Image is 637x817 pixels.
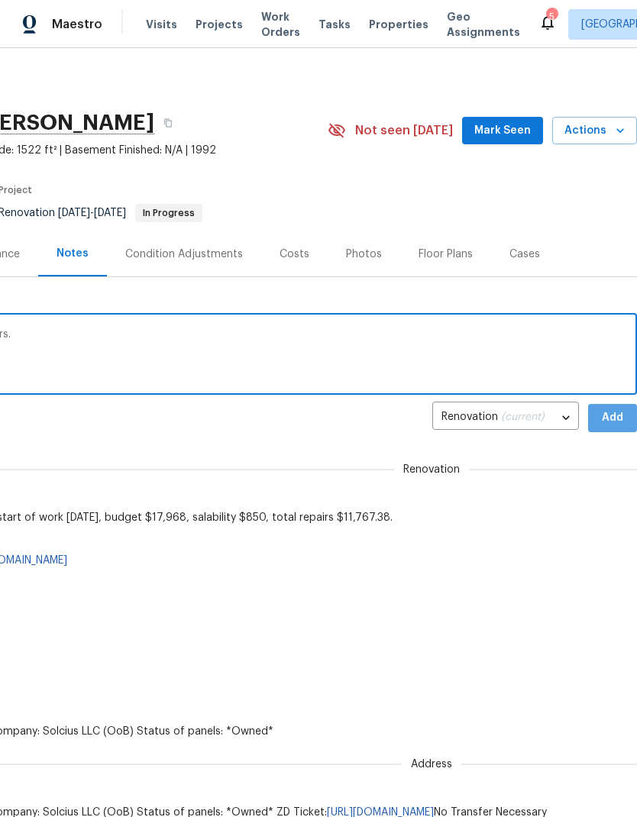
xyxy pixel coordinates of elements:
span: Tasks [318,19,351,30]
span: Add [600,408,625,428]
div: Costs [280,247,309,262]
div: Cases [509,247,540,262]
div: Condition Adjustments [125,247,243,262]
span: In Progress [137,208,201,218]
div: Renovation (current) [432,399,579,437]
button: Mark Seen [462,117,543,145]
span: Mark Seen [474,121,531,140]
span: Visits [146,17,177,32]
span: Work Orders [261,9,300,40]
span: Properties [369,17,428,32]
div: Notes [57,246,89,261]
span: Not seen [DATE] [355,123,453,138]
span: - [58,208,126,218]
div: Photos [346,247,382,262]
button: Actions [552,117,637,145]
span: Renovation [394,462,469,477]
div: 5 [546,9,557,24]
span: (current) [501,412,545,422]
button: Add [588,404,637,432]
span: Address [402,757,461,772]
span: Projects [196,17,243,32]
span: Geo Assignments [447,9,520,40]
span: [DATE] [94,208,126,218]
span: Maestro [52,17,102,32]
button: Copy Address [154,109,182,137]
div: Floor Plans [419,247,473,262]
span: Actions [564,121,625,140]
span: [DATE] [58,208,90,218]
